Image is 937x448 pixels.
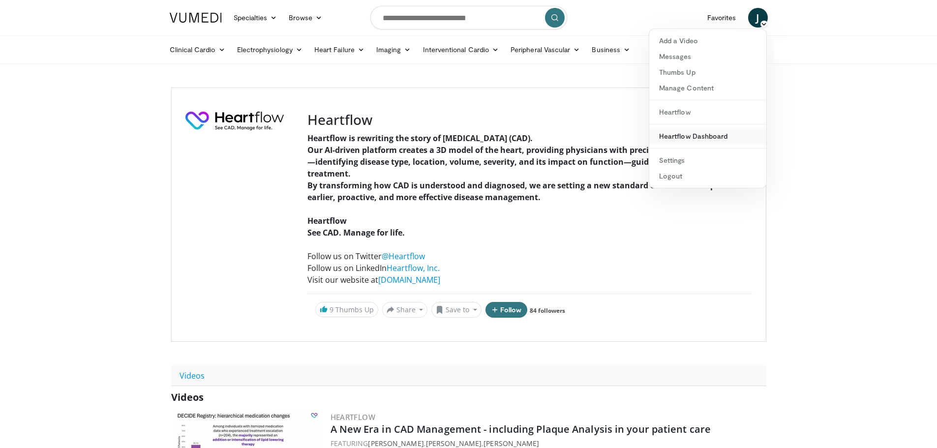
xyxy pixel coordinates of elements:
[649,80,766,96] a: Manage Content
[231,40,308,60] a: Electrophysiology
[307,215,347,226] strong: Heartflow
[417,40,505,60] a: Interventional Cardio
[307,112,752,128] h3: Heartflow
[382,302,428,318] button: Share
[649,168,766,184] a: Logout
[330,305,333,314] span: 9
[283,8,328,28] a: Browse
[315,302,378,317] a: 9 Thumbs Up
[387,263,440,273] a: Heartflow, Inc.
[382,251,425,262] a: @Heartflow
[649,152,766,168] a: Settings
[307,250,752,286] p: Follow us on Twitter Follow us on LinkedIn Visit our website at
[530,306,565,315] a: 84 followers
[368,439,423,448] a: [PERSON_NAME]
[331,422,711,436] a: A New Era in CAD Management - including Plaque Analysis in your patient care
[431,302,482,318] button: Save to
[649,128,766,144] a: Heartflow Dashboard
[649,33,766,49] a: Add a Video
[228,8,283,28] a: Specialties
[307,133,533,144] strong: Heartflow is rewriting the story of [MEDICAL_DATA] (CAD).
[701,8,742,28] a: Favorites
[649,64,766,80] a: Thumbs Up
[370,6,567,30] input: Search topics, interventions
[378,274,440,285] a: [DOMAIN_NAME]
[484,439,539,448] a: [PERSON_NAME]
[370,40,417,60] a: Imaging
[164,40,231,60] a: Clinical Cardio
[307,227,405,238] strong: See CAD. Manage for life.
[308,40,370,60] a: Heart Failure
[307,180,739,203] strong: By transforming how CAD is understood and diagnosed, we are setting a new standard of care that e...
[171,365,213,386] a: Videos
[649,29,767,188] div: J
[331,412,376,422] a: Heartflow
[505,40,586,60] a: Peripheral Vascular
[649,49,766,64] a: Messages
[649,104,766,120] a: Heartflow
[748,8,768,28] a: J
[586,40,636,60] a: Business
[485,302,528,318] button: Follow
[426,439,482,448] a: [PERSON_NAME]
[171,390,204,404] span: Videos
[307,145,745,179] strong: Our AI-driven platform creates a 3D model of the heart, providing physicians with precise, person...
[170,13,222,23] img: VuMedi Logo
